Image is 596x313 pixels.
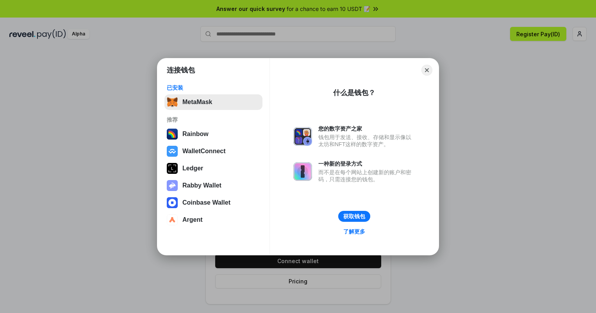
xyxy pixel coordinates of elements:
div: 您的数字资产之家 [318,125,415,132]
img: svg+xml,%3Csvg%20xmlns%3D%22http%3A%2F%2Fwww.w3.org%2F2000%2Fsvg%22%20fill%3D%22none%22%20viewBox... [167,180,178,191]
img: svg+xml,%3Csvg%20width%3D%2228%22%20height%3D%2228%22%20viewBox%3D%220%200%2028%2028%22%20fill%3D... [167,214,178,225]
button: Ledger [164,161,262,176]
div: 钱包用于发送、接收、存储和显示像以太坊和NFT这样的数字资产。 [318,134,415,148]
div: Coinbase Wallet [182,199,230,206]
button: 获取钱包 [338,211,370,222]
h1: 连接钱包 [167,65,195,75]
div: MetaMask [182,99,212,106]
button: Argent [164,212,262,228]
div: WalletConnect [182,148,226,155]
img: svg+xml,%3Csvg%20width%3D%2228%22%20height%3D%2228%22%20viewBox%3D%220%200%2028%2028%22%20fill%3D... [167,146,178,157]
button: WalletConnect [164,143,262,159]
img: svg+xml,%3Csvg%20width%3D%22120%22%20height%3D%22120%22%20viewBox%3D%220%200%20120%20120%22%20fil... [167,129,178,140]
button: Close [421,65,432,76]
img: svg+xml,%3Csvg%20xmlns%3D%22http%3A%2F%2Fwww.w3.org%2F2000%2Fsvg%22%20fill%3D%22none%22%20viewBox... [293,127,312,146]
div: 一种新的登录方式 [318,160,415,167]
button: Rabby Wallet [164,178,262,193]
div: 推荐 [167,116,260,123]
img: svg+xml,%3Csvg%20xmlns%3D%22http%3A%2F%2Fwww.w3.org%2F2000%2Fsvg%22%20fill%3D%22none%22%20viewBox... [293,162,312,181]
div: Argent [182,216,203,223]
div: Rabby Wallet [182,182,221,189]
img: svg+xml,%3Csvg%20width%3D%2228%22%20height%3D%2228%22%20viewBox%3D%220%200%2028%2028%22%20fill%3D... [167,197,178,208]
button: Rainbow [164,126,262,142]
div: Rainbow [182,131,209,138]
div: 什么是钱包？ [333,88,375,97]
div: 获取钱包 [343,213,365,220]
div: 了解更多 [343,228,365,235]
button: MetaMask [164,94,262,110]
div: Ledger [182,165,203,172]
img: svg+xml,%3Csvg%20xmlns%3D%22http%3A%2F%2Fwww.w3.org%2F2000%2Fsvg%22%20width%3D%2228%22%20height%3... [167,163,178,174]
img: svg+xml,%3Csvg%20fill%3D%22none%22%20height%3D%2233%22%20viewBox%3D%220%200%2035%2033%22%20width%... [167,97,178,108]
a: 了解更多 [339,226,370,237]
button: Coinbase Wallet [164,195,262,210]
div: 已安装 [167,84,260,91]
div: 而不是在每个网站上创建新的账户和密码，只需连接您的钱包。 [318,169,415,183]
